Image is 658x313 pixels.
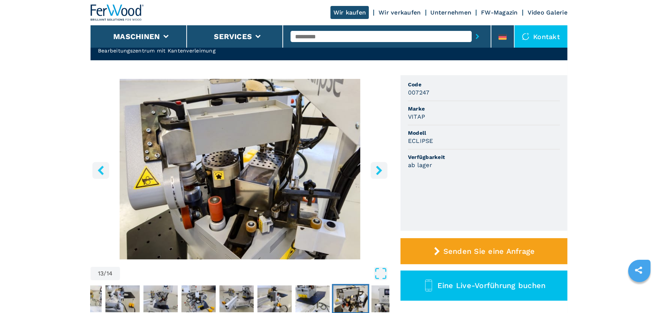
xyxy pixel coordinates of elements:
[107,271,113,277] span: 14
[113,32,160,41] button: Maschinen
[295,285,330,312] img: 9a24783ff2a0ebf85fd85193c0511732
[371,285,406,312] img: 4adbceea84cf8e02586038d5b2b2f51c
[105,285,140,312] img: 1adbdceead05c4ed682a47391fa40d32
[408,88,430,97] h3: 007247
[408,129,560,137] span: Modell
[181,285,216,312] img: 0875dc47d4b7625f5b1df7773261da98
[408,105,560,112] span: Marke
[379,9,421,16] a: Wir verkaufen
[408,161,432,169] h3: ab lager
[401,271,567,301] button: Eine Live-Vorführung buchen
[143,285,178,312] img: f0145415c393b799160762ba26a2d9c9
[408,153,560,161] span: Verfügbarkeit
[330,6,369,19] a: Wir kaufen
[626,280,652,307] iframe: Chat
[122,267,387,280] button: Open Fullscreen
[528,9,567,16] a: Video Galerie
[437,281,546,290] span: Eine Live-Vorführung buchen
[431,9,472,16] a: Unternehmen
[91,79,389,259] div: Go to Slide 13
[401,238,567,264] button: Senden Sie eine Anfrage
[443,247,535,256] span: Senden Sie eine Anfrage
[91,4,144,21] img: Ferwood
[515,25,567,48] div: Kontakt
[522,33,529,40] img: Kontakt
[408,137,433,145] h3: ECLIPSE
[98,47,215,54] h2: Bearbeitungszentrum mit Kantenverleimung
[371,162,387,179] button: right-button
[472,28,483,45] button: submit-button
[408,81,560,88] span: Code
[408,112,425,121] h3: VITAP
[98,271,104,277] span: 13
[481,9,518,16] a: FW-Magazin
[92,162,109,179] button: left-button
[219,285,254,312] img: b6187a61b42205915ea23c047fff5235
[333,285,368,312] img: 1881ceabeaaccf5bc479243af2c87584
[104,271,107,277] span: /
[629,261,648,280] a: sharethis
[257,285,292,312] img: 33a29bd8785a079481f2d3306c0e89f6
[214,32,252,41] button: Services
[91,79,389,259] img: Bearbeitungszentrum mit Kantenverleimung VITAP ECLIPSE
